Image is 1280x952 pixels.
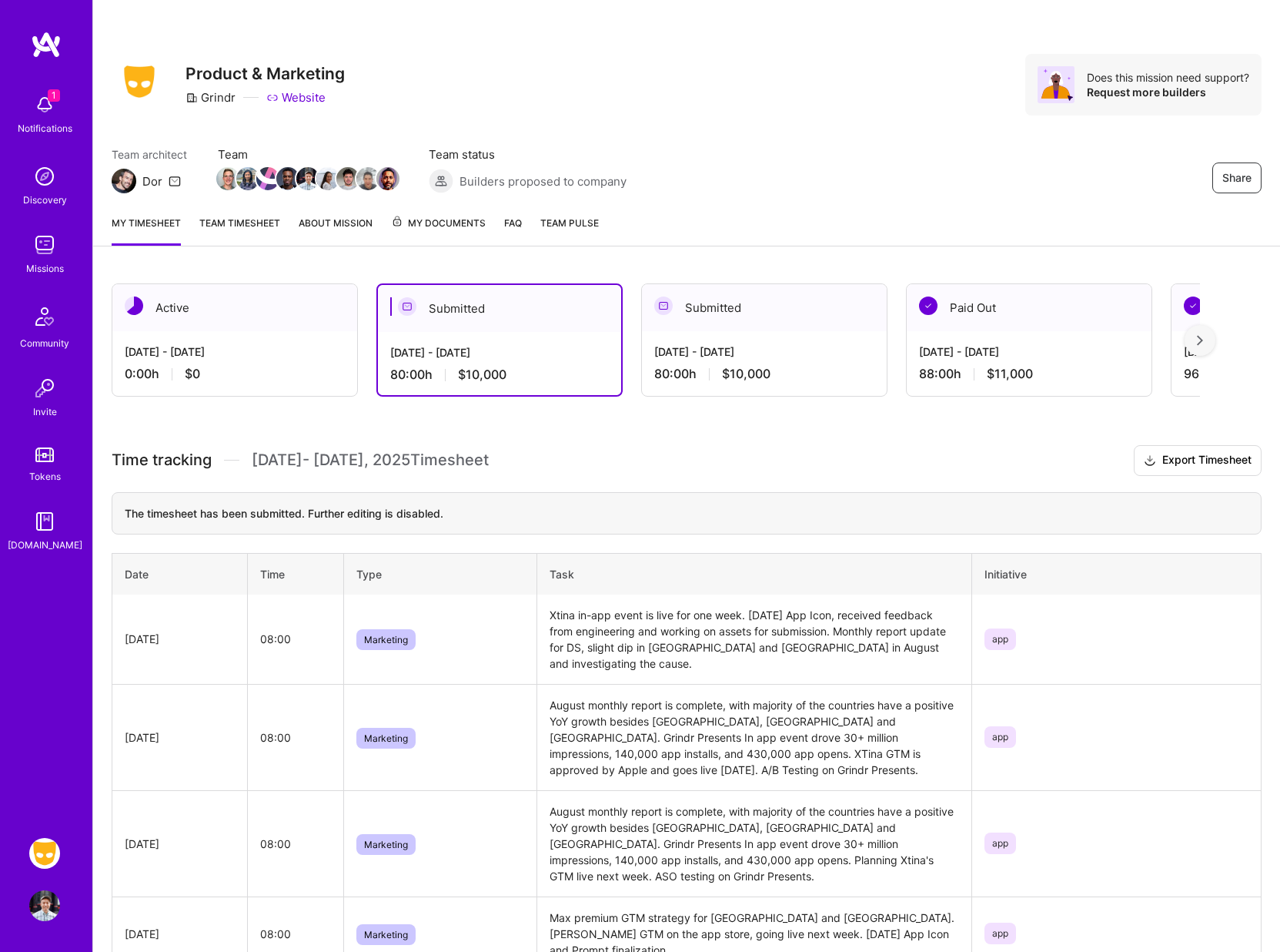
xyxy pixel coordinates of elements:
[218,166,238,192] a: Team Member Avatar
[458,367,506,383] span: $10,000
[236,167,259,190] img: Team Member Avatar
[29,230,60,260] img: teamwork
[356,924,416,945] span: Marketing
[391,215,486,246] a: My Documents
[169,175,181,187] i: icon Mail
[29,373,60,404] img: Invite
[390,367,609,383] div: 80:00 h
[537,553,972,595] th: Task
[18,120,72,136] div: Notifications
[537,790,972,897] td: August monthly report is complete, with majority of the countries have a positive YoY growth besi...
[112,492,1262,535] div: The timesheet has been submitted. Further editing is disabled.
[919,344,1139,360] div: [DATE] - [DATE]
[356,728,416,749] span: Marketing
[199,215,280,246] a: Team timesheet
[112,146,187,163] span: Team architect
[919,297,937,315] img: Paid Out
[1087,70,1249,85] div: Does this mission need support?
[26,298,63,335] img: Community
[112,61,167,102] img: Company Logo
[142,173,162,189] div: Dor
[185,366,200,382] span: $0
[218,146,398,163] span: Team
[1222,170,1252,186] span: Share
[258,166,278,192] a: Team Member Avatar
[266,89,326,106] a: Website
[298,166,318,192] a: Team Member Avatar
[1197,335,1203,346] img: right
[537,684,972,790] td: August monthly report is complete, with majority of the countries have a positive YoY growth besi...
[23,192,67,208] div: Discovery
[971,553,1261,595] th: Initiative
[336,167,359,190] img: Team Member Avatar
[247,553,343,595] th: Time
[29,838,60,869] img: Grindr: Product & Marketing
[33,404,57,420] div: Invite
[338,166,358,192] a: Team Member Avatar
[125,297,143,315] img: Active
[1038,66,1074,103] img: Avatar
[35,448,54,462] img: tokens
[376,167,399,190] img: Team Member Avatar
[299,215,373,246] a: About Mission
[984,629,1016,650] span: app
[252,451,489,470] span: [DATE] - [DATE] , 2025 Timesheet
[919,366,1139,382] div: 88:00 h
[29,161,60,192] img: discovery
[112,553,248,595] th: Date
[8,537,82,553] div: [DOMAIN_NAME]
[29,468,61,484] div: Tokens
[1184,297,1202,315] img: Paid Out
[722,366,770,382] span: $10,000
[125,344,345,360] div: [DATE] - [DATE]
[984,833,1016,854] span: app
[984,726,1016,748] span: app
[540,217,599,229] span: Team Pulse
[391,215,486,232] span: My Documents
[20,335,69,351] div: Community
[125,729,235,746] div: [DATE]
[316,167,339,190] img: Team Member Avatar
[296,167,319,190] img: Team Member Avatar
[25,838,64,869] a: Grindr: Product & Marketing
[318,166,338,192] a: Team Member Avatar
[654,366,874,382] div: 80:00 h
[654,344,874,360] div: [DATE] - [DATE]
[125,836,235,852] div: [DATE]
[125,631,235,647] div: [DATE]
[31,31,62,59] img: logo
[356,629,416,650] span: Marketing
[256,167,279,190] img: Team Member Avatar
[390,344,609,360] div: [DATE] - [DATE]
[429,146,627,163] span: Team status
[504,215,522,246] a: FAQ
[429,169,453,193] img: Builders proposed to company
[378,166,398,192] a: Team Member Avatar
[125,926,235,942] div: [DATE]
[29,890,60,921] img: User Avatar
[278,166,298,192] a: Team Member Avatar
[398,297,416,316] img: Submitted
[907,284,1151,331] div: Paid Out
[112,169,136,193] img: Team Architect
[1134,445,1262,476] button: Export Timesheet
[358,166,378,192] a: Team Member Avatar
[185,64,345,83] h3: Product & Marketing
[984,923,1016,944] span: app
[356,834,416,855] span: Marketing
[112,215,181,246] a: My timesheet
[540,215,599,246] a: Team Pulse
[642,284,887,331] div: Submitted
[247,684,343,790] td: 08:00
[247,595,343,685] td: 08:00
[185,89,236,106] div: Grindr
[112,451,212,470] span: Time tracking
[238,166,258,192] a: Team Member Avatar
[112,284,357,331] div: Active
[537,595,972,685] td: Xtina in-app event is live for one week. [DATE] App Icon, received feedback from engineering and ...
[1087,85,1249,99] div: Request more builders
[1212,163,1262,193] button: Share
[1144,453,1156,469] i: icon Download
[378,285,621,332] div: Submitted
[987,366,1033,382] span: $11,000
